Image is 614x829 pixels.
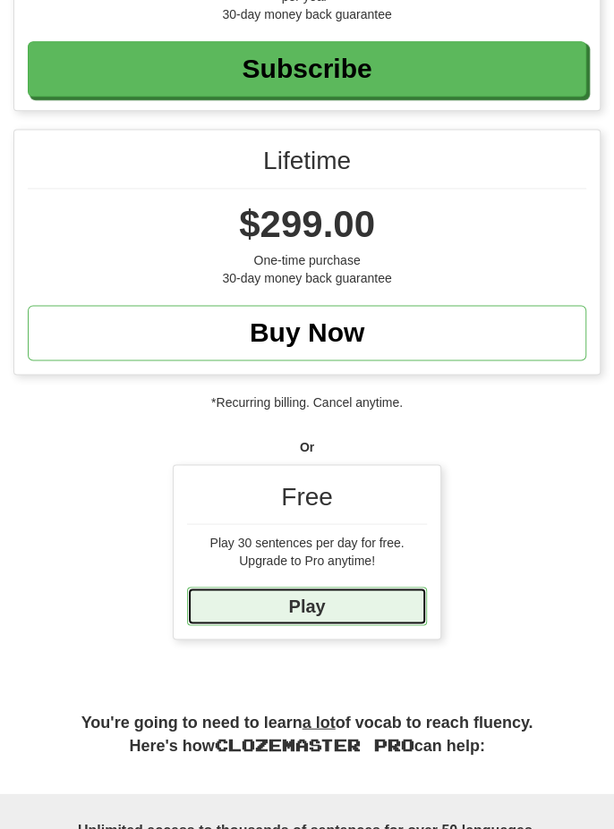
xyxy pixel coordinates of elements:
[28,143,586,189] div: Lifetime
[187,587,427,625] a: Play
[187,533,427,551] div: Play 30 sentences per day for free.
[28,251,586,269] div: One-time purchase
[28,305,586,360] a: Buy Now
[303,713,336,731] u: a lot
[28,41,586,97] a: Subscribe
[13,711,601,757] h2: You're going to need to learn of vocab to reach fluency. Here's how can help:
[28,5,586,23] div: 30-day money back guarantee
[215,734,414,754] span: Clozemaster Pro
[28,269,586,287] div: 30-day money back guarantee
[187,478,427,524] div: Free
[300,439,314,453] strong: Or
[239,203,375,245] span: $299.00
[187,551,427,569] div: Upgrade to Pro anytime!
